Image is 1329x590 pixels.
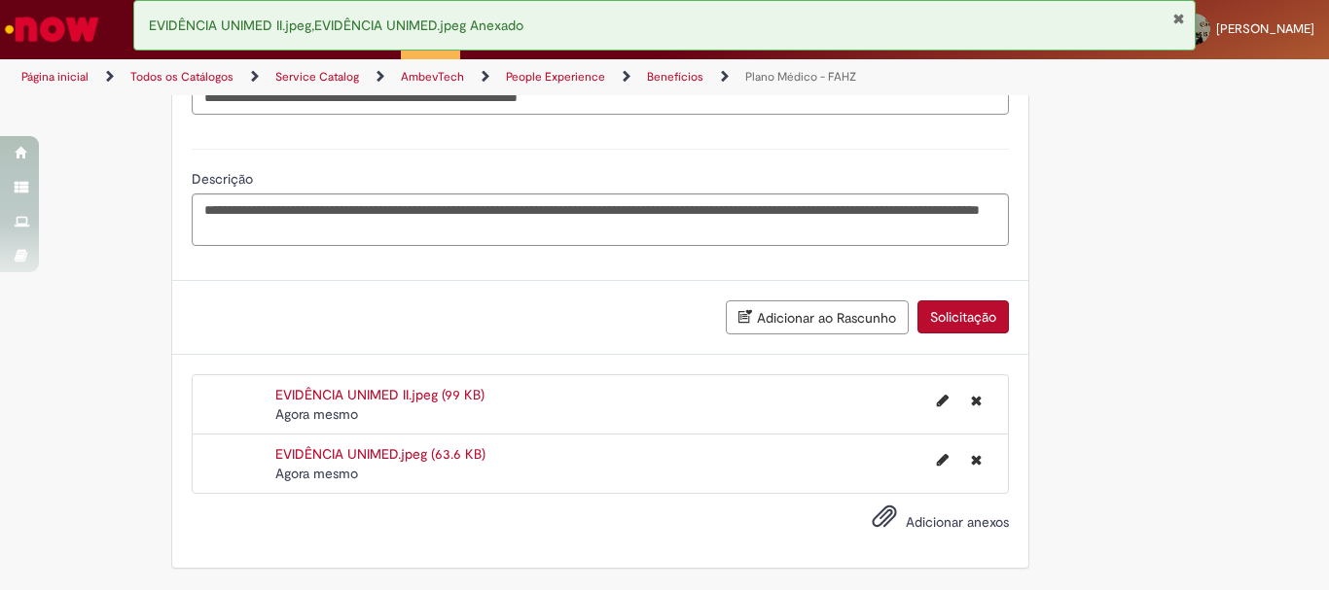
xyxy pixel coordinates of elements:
[192,170,257,188] span: Descrição
[1216,20,1314,37] span: [PERSON_NAME]
[275,465,358,482] time: 27/08/2025 13:57:28
[21,69,89,85] a: Página inicial
[275,405,358,423] span: Agora mesmo
[1172,11,1185,26] button: Fechar Notificação
[959,385,993,416] button: Excluir EVIDÊNCIA UNIMED II.jpeg
[401,69,464,85] a: AmbevTech
[275,69,359,85] a: Service Catalog
[925,385,960,416] button: Editar nome de arquivo EVIDÊNCIA UNIMED II.jpeg
[275,405,358,423] time: 27/08/2025 13:57:28
[917,300,1009,333] button: Solicitação
[925,444,960,475] button: Editar nome de arquivo EVIDÊNCIA UNIMED.jpeg
[275,445,485,463] a: EVIDÊNCIA UNIMED.jpeg (63.6 KB)
[2,10,102,49] img: ServiceNow
[275,386,485,403] a: EVIDÊNCIA UNIMED II.jpeg (99 KB)
[15,59,872,95] ul: Trilhas de página
[906,513,1009,531] span: Adicionar anexos
[726,300,909,334] button: Adicionar ao Rascunho
[647,69,703,85] a: Benefícios
[867,499,902,543] button: Adicionar anexos
[745,69,856,85] a: Plano Médico - FAHZ
[506,69,605,85] a: People Experience
[130,69,233,85] a: Todos os Catálogos
[192,82,1009,115] input: Descrição do Problema
[192,193,1009,246] textarea: Descrição
[959,444,993,475] button: Excluir EVIDÊNCIA UNIMED.jpeg
[149,17,523,34] span: EVIDÊNCIA UNIMED II.jpeg,EVIDÊNCIA UNIMED.jpeg Anexado
[275,465,358,482] span: Agora mesmo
